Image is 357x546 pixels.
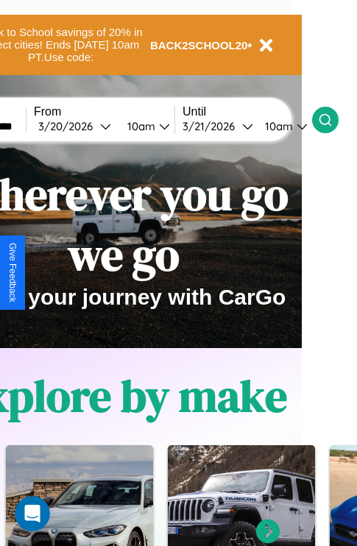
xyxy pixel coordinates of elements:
[34,105,174,118] label: From
[183,105,312,118] label: Until
[34,118,116,134] button: 3/20/2026
[183,119,242,133] div: 3 / 21 / 2026
[258,119,297,133] div: 10am
[7,243,18,302] div: Give Feedback
[150,39,248,52] b: BACK2SCHOOL20
[120,119,159,133] div: 10am
[15,496,50,531] iframe: Intercom live chat
[253,118,312,134] button: 10am
[38,119,100,133] div: 3 / 20 / 2026
[116,118,174,134] button: 10am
